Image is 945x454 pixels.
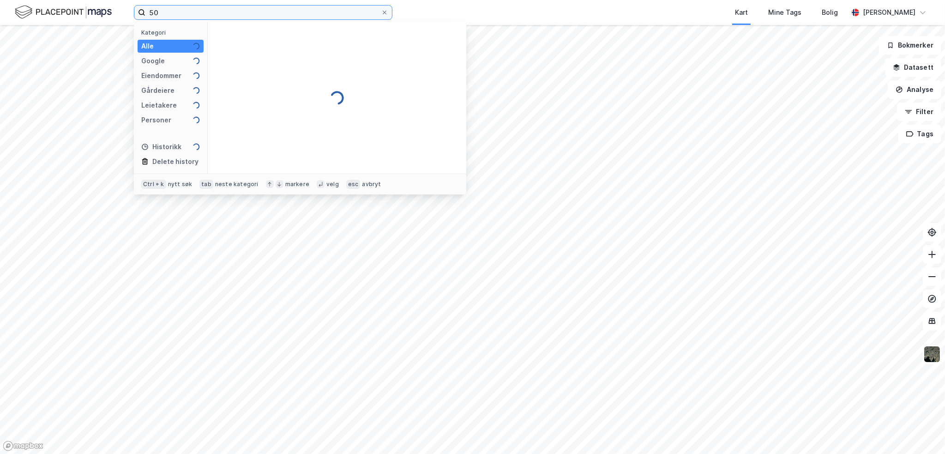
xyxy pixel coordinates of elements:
[3,441,43,451] a: Mapbox homepage
[141,180,166,189] div: Ctrl + k
[193,72,200,79] img: spinner.a6d8c91a73a9ac5275cf975e30b51cfb.svg
[193,87,200,94] img: spinner.a6d8c91a73a9ac5275cf975e30b51cfb.svg
[215,181,259,188] div: neste kategori
[141,115,171,126] div: Personer
[193,102,200,109] img: spinner.a6d8c91a73a9ac5275cf975e30b51cfb.svg
[863,7,915,18] div: [PERSON_NAME]
[330,91,344,105] img: spinner.a6d8c91a73a9ac5275cf975e30b51cfb.svg
[898,125,941,143] button: Tags
[141,100,177,111] div: Leietakere
[897,103,941,121] button: Filter
[193,116,200,124] img: spinner.a6d8c91a73a9ac5275cf975e30b51cfb.svg
[15,4,112,20] img: logo.f888ab2527a4732fd821a326f86c7f29.svg
[285,181,309,188] div: markere
[141,29,204,36] div: Kategori
[199,180,213,189] div: tab
[346,180,361,189] div: esc
[879,36,941,54] button: Bokmerker
[326,181,339,188] div: velg
[152,156,199,167] div: Delete history
[141,41,154,52] div: Alle
[899,410,945,454] div: Kontrollprogram for chat
[193,143,200,151] img: spinner.a6d8c91a73a9ac5275cf975e30b51cfb.svg
[885,58,941,77] button: Datasett
[141,55,165,67] div: Google
[822,7,838,18] div: Bolig
[141,70,181,81] div: Eiendommer
[899,410,945,454] iframe: Chat Widget
[362,181,381,188] div: avbryt
[141,85,175,96] div: Gårdeiere
[193,57,200,65] img: spinner.a6d8c91a73a9ac5275cf975e30b51cfb.svg
[888,80,941,99] button: Analyse
[145,6,381,19] input: Søk på adresse, matrikkel, gårdeiere, leietakere eller personer
[193,42,200,50] img: spinner.a6d8c91a73a9ac5275cf975e30b51cfb.svg
[735,7,748,18] div: Kart
[768,7,801,18] div: Mine Tags
[141,141,181,152] div: Historikk
[923,345,941,363] img: 9k=
[168,181,193,188] div: nytt søk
